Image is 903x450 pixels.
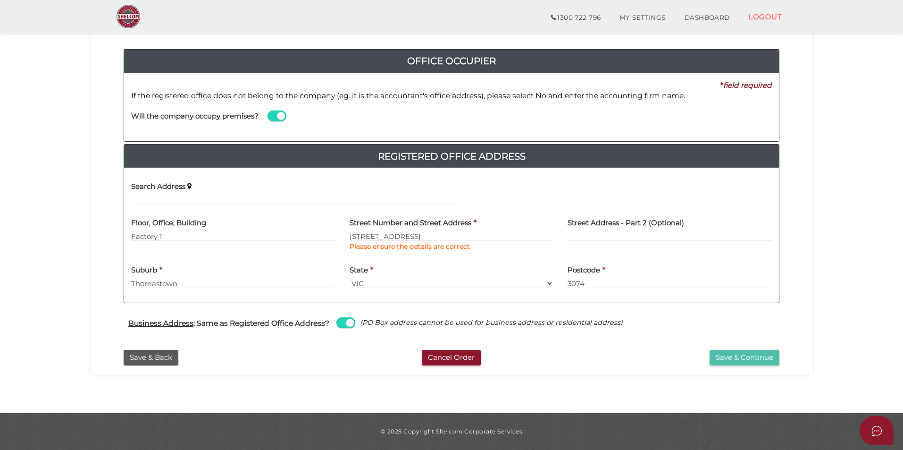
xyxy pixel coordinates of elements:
i: Keep typing in your address(including suburb) until it appears [187,183,192,190]
a: DASHBOARD [675,8,739,27]
i: field required [723,81,772,90]
h4: Postcode [568,266,600,274]
u: Business Address [128,319,193,328]
h4: Office Occupier [124,53,779,68]
h4: Floor, Office, Building [131,219,206,227]
a: 1300 722 796 [542,8,610,27]
button: Cancel Order [422,350,481,365]
a: Registered Office Address [124,149,779,164]
a: LOGOUT [739,7,791,26]
h4: Street Address - Part 2 (Optional) [568,219,684,227]
a: MY SETTINGS [610,8,675,27]
button: Save & Continue [710,350,779,365]
button: Open asap [860,416,894,445]
p: If the registered office does not belong to the company (eg. it is the accountant's office addres... [131,91,772,101]
div: © 2025 Copyright Shelcom Corporate Services [98,427,805,435]
input: Enter Address [350,231,554,241]
h4: State [350,266,368,274]
input: Postcode must be exactly 4 digits [568,278,772,289]
h4: : Same as Registered Office Address? [128,319,329,327]
b: Please ensure the details are correct [350,242,470,251]
button: Save & Back [124,350,178,365]
h4: Will the company occupy premises? [131,112,259,120]
h4: Street Number and Street Address [350,219,471,227]
i: (PO Box address cannot be used for business address or residential address) [360,318,623,327]
h4: Suburb [131,266,157,274]
input: Enter Address [131,195,459,205]
h4: Search Address [131,183,185,191]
